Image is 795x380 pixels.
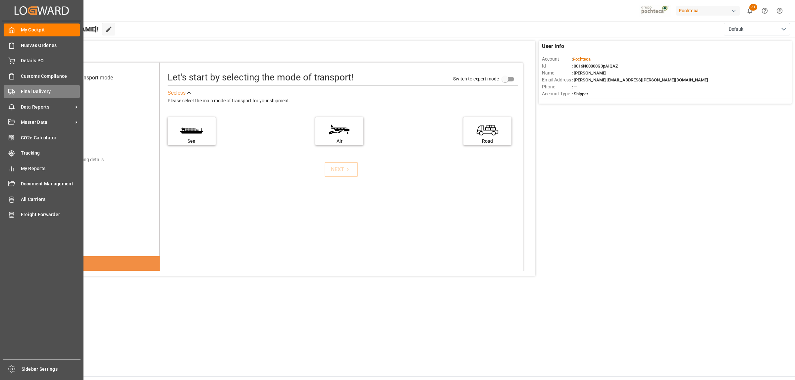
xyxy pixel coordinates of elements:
[62,74,113,82] div: Select transport mode
[21,88,80,95] span: Final Delivery
[21,42,80,49] span: Nuevas Ordenes
[168,89,185,97] div: See less
[21,211,80,218] span: Freight Forwarder
[4,54,80,67] a: Details PO
[168,97,518,105] div: Please select the main mode of transport for your shipment.
[4,162,80,175] a: My Reports
[572,64,618,69] span: : 0016N00000G3pAIQAZ
[572,57,591,62] span: :
[639,5,672,17] img: pochtecaImg.jpg_1689854062.jpg
[4,208,80,221] a: Freight Forwarder
[757,3,772,18] button: Help Center
[21,73,80,80] span: Customs Compliance
[4,70,80,82] a: Customs Compliance
[542,90,572,97] span: Account Type
[325,162,358,177] button: NEXT
[572,71,607,75] span: : [PERSON_NAME]
[4,147,80,160] a: Tracking
[572,77,708,82] span: : [PERSON_NAME][EMAIL_ADDRESS][PERSON_NAME][DOMAIN_NAME]
[453,76,499,81] span: Switch to expert mode
[4,193,80,206] a: All Carriers
[542,63,572,70] span: Id
[21,165,80,172] span: My Reports
[676,4,742,17] button: Pochteca
[21,119,73,126] span: Master Data
[542,70,572,76] span: Name
[21,26,80,33] span: My Cockpit
[21,150,80,157] span: Tracking
[742,3,757,18] button: show 21 new notifications
[467,138,508,145] div: Road
[21,134,80,141] span: CO2e Calculator
[4,177,80,190] a: Document Management
[4,24,80,36] a: My Cockpit
[572,91,588,96] span: : Shipper
[22,366,81,373] span: Sidebar Settings
[331,166,351,173] div: NEXT
[542,76,572,83] span: Email Address
[4,39,80,52] a: Nuevas Ordenes
[171,138,212,145] div: Sea
[749,4,757,11] span: 21
[319,138,360,145] div: Air
[62,156,104,163] div: Add shipping details
[542,42,564,50] span: User Info
[724,23,790,35] button: open menu
[542,83,572,90] span: Phone
[21,104,73,111] span: Data Reports
[572,84,577,89] span: : —
[4,131,80,144] a: CO2e Calculator
[676,6,740,16] div: Pochteca
[542,56,572,63] span: Account
[21,196,80,203] span: All Carriers
[168,71,353,84] div: Let's start by selecting the mode of transport!
[729,26,744,33] span: Default
[21,180,80,187] span: Document Management
[573,57,591,62] span: Pochteca
[21,57,80,64] span: Details PO
[4,85,80,98] a: Final Delivery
